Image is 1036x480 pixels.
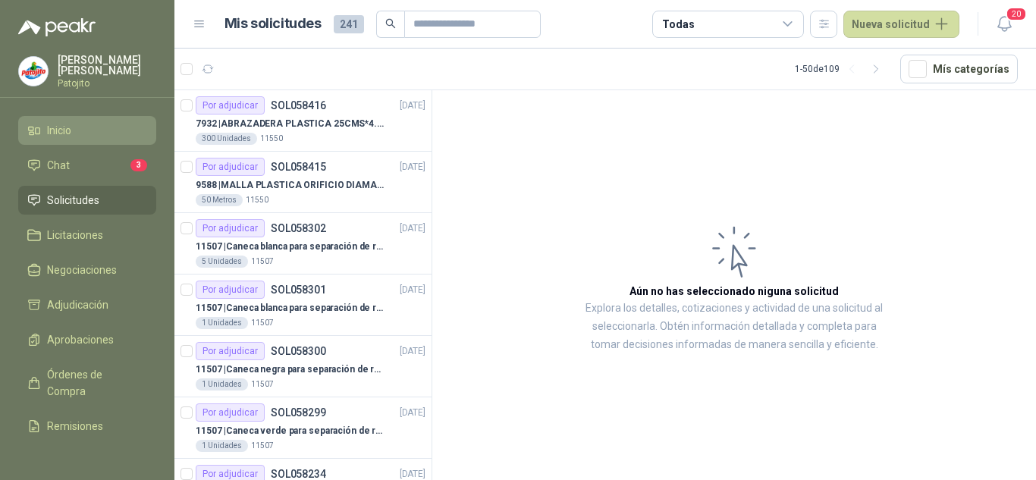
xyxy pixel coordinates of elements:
[196,178,385,193] p: 9588 | MALLA PLASTICA ORIFICIO DIAMANTE 3MM
[58,79,156,88] p: Patojito
[271,346,326,356] p: SOL058300
[251,256,274,268] p: 11507
[251,317,274,329] p: 11507
[47,157,70,174] span: Chat
[130,159,147,171] span: 3
[196,317,248,329] div: 1 Unidades
[174,213,432,275] a: Por adjudicarSOL058302[DATE] 11507 |Caneca blanca para separación de residuos 121 LT5 Unidades11507
[47,296,108,313] span: Adjudicación
[271,162,326,172] p: SOL058415
[196,378,248,391] div: 1 Unidades
[385,18,396,29] span: search
[196,342,265,360] div: Por adjudicar
[47,122,71,139] span: Inicio
[47,418,103,435] span: Remisiones
[196,219,265,237] div: Por adjudicar
[196,440,248,452] div: 1 Unidades
[260,133,283,145] p: 11550
[196,362,385,377] p: 11507 | Caneca negra para separación de residuo 55 LT
[196,133,257,145] div: 300 Unidades
[47,192,99,209] span: Solicitudes
[196,117,385,131] p: 7932 | ABRAZADERA PLASTICA 25CMS*4.8MM NEGRA
[18,412,156,441] a: Remisiones
[271,100,326,111] p: SOL058416
[584,300,884,354] p: Explora los detalles, cotizaciones y actividad de una solicitud al seleccionarla. Obtén informaci...
[1006,7,1027,21] span: 20
[18,325,156,354] a: Aprobaciones
[196,424,385,438] p: 11507 | Caneca verde para separación de residuo 55 LT
[400,221,425,236] p: [DATE]
[18,18,96,36] img: Logo peakr
[47,366,142,400] span: Órdenes de Compra
[18,256,156,284] a: Negociaciones
[900,55,1018,83] button: Mís categorías
[251,440,274,452] p: 11507
[58,55,156,76] p: [PERSON_NAME] [PERSON_NAME]
[400,406,425,420] p: [DATE]
[18,186,156,215] a: Solicitudes
[246,194,268,206] p: 11550
[224,13,322,35] h1: Mis solicitudes
[174,275,432,336] a: Por adjudicarSOL058301[DATE] 11507 |Caneca blanca para separación de residuos 10 LT1 Unidades11507
[196,403,265,422] div: Por adjudicar
[196,194,243,206] div: 50 Metros
[174,90,432,152] a: Por adjudicarSOL058416[DATE] 7932 |ABRAZADERA PLASTICA 25CMS*4.8MM NEGRA300 Unidades11550
[174,152,432,213] a: Por adjudicarSOL058415[DATE] 9588 |MALLA PLASTICA ORIFICIO DIAMANTE 3MM50 Metros11550
[795,57,888,81] div: 1 - 50 de 109
[196,256,248,268] div: 5 Unidades
[251,378,274,391] p: 11507
[18,221,156,249] a: Licitaciones
[18,290,156,319] a: Adjudicación
[19,57,48,86] img: Company Logo
[174,336,432,397] a: Por adjudicarSOL058300[DATE] 11507 |Caneca negra para separación de residuo 55 LT1 Unidades11507
[196,301,385,315] p: 11507 | Caneca blanca para separación de residuos 10 LT
[271,407,326,418] p: SOL058299
[629,283,839,300] h3: Aún no has seleccionado niguna solicitud
[400,99,425,113] p: [DATE]
[196,240,385,254] p: 11507 | Caneca blanca para separación de residuos 121 LT
[196,158,265,176] div: Por adjudicar
[271,469,326,479] p: SOL058234
[47,331,114,348] span: Aprobaciones
[400,344,425,359] p: [DATE]
[990,11,1018,38] button: 20
[47,262,117,278] span: Negociaciones
[196,96,265,115] div: Por adjudicar
[18,116,156,145] a: Inicio
[18,360,156,406] a: Órdenes de Compra
[400,283,425,297] p: [DATE]
[196,281,265,299] div: Por adjudicar
[662,16,694,33] div: Todas
[843,11,959,38] button: Nueva solicitud
[334,15,364,33] span: 241
[271,284,326,295] p: SOL058301
[400,160,425,174] p: [DATE]
[18,151,156,180] a: Chat3
[271,223,326,234] p: SOL058302
[47,227,103,243] span: Licitaciones
[174,397,432,459] a: Por adjudicarSOL058299[DATE] 11507 |Caneca verde para separación de residuo 55 LT1 Unidades11507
